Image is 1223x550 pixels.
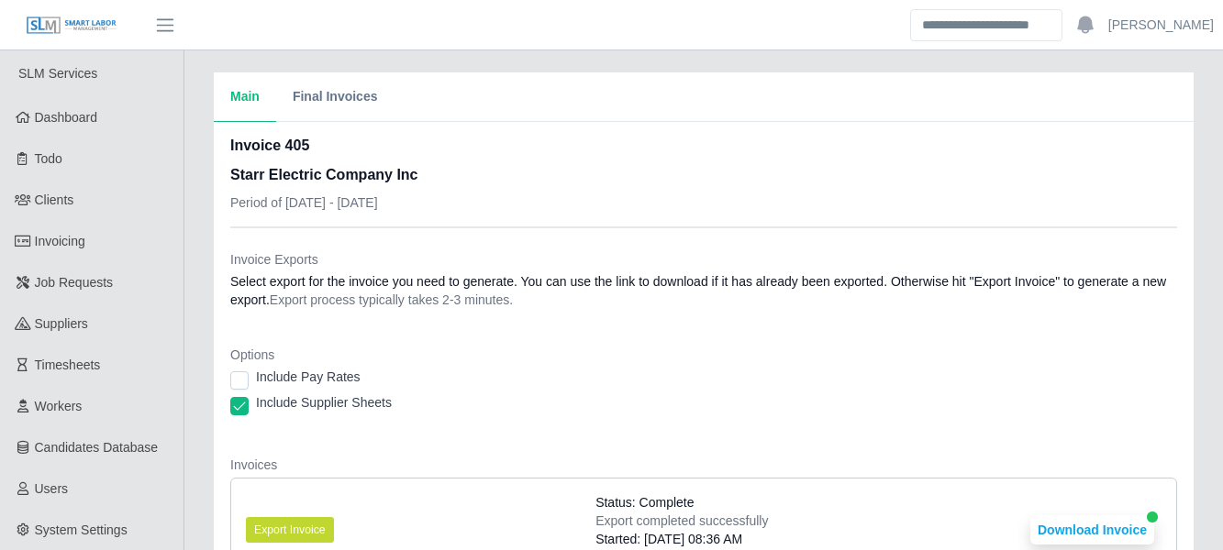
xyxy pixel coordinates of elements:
label: Include Pay Rates [256,368,361,386]
dt: Invoice Exports [230,250,1177,269]
span: Clients [35,192,74,207]
dd: Select export for the invoice you need to generate. You can use the link to download if it has al... [230,272,1177,309]
input: Search [910,9,1062,41]
span: Todo [35,151,62,166]
button: Final Invoices [276,72,395,122]
h2: Invoice 405 [230,135,418,157]
span: System Settings [35,522,128,537]
a: [PERSON_NAME] [1108,16,1214,35]
span: Dashboard [35,110,98,125]
button: Download Invoice [1030,515,1154,544]
p: Period of [DATE] - [DATE] [230,193,418,212]
button: Main [214,72,276,122]
h3: Starr Electric Company Inc [230,164,418,186]
button: Export Invoice [246,517,334,543]
span: Export process typically takes 2-3 minutes. [270,292,513,307]
label: Include Supplier Sheets [256,393,392,412]
span: Status: Complete [595,493,694,511]
span: Workers [35,399,83,413]
a: Download Invoice [1030,522,1154,537]
img: SLM Logo [26,16,117,36]
span: Timesheets [35,357,101,372]
dt: Invoices [230,456,1177,474]
div: Export completed successfully [595,511,768,530]
span: Candidates Database [35,440,159,455]
dt: Options [230,346,1177,364]
div: Started: [DATE] 08:36 AM [595,530,768,548]
span: Suppliers [35,316,88,331]
span: Users [35,481,69,496]
span: Invoicing [35,234,85,248]
span: SLM Services [18,66,97,81]
span: Job Requests [35,275,114,290]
